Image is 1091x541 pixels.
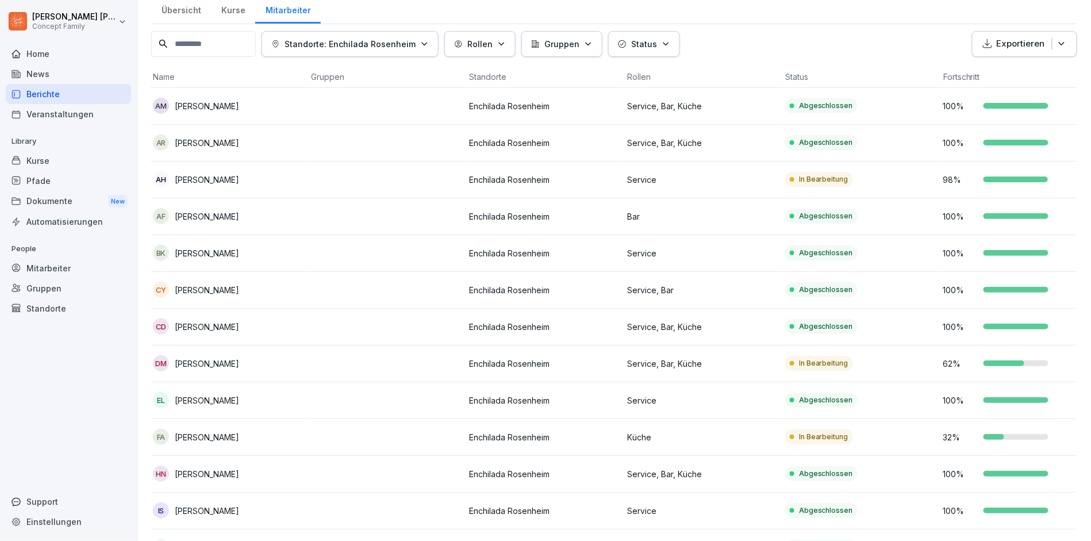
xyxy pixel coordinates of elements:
[469,505,618,517] p: Enchilada Rosenheim
[175,321,239,333] p: [PERSON_NAME]
[469,358,618,370] p: Enchilada Rosenheim
[153,245,169,261] div: BK
[469,394,618,406] p: Enchilada Rosenheim
[943,321,978,333] p: 100 %
[6,64,131,84] a: News
[6,240,131,258] p: People
[153,208,169,224] div: AF
[469,431,618,443] p: Enchilada Rosenheim
[153,135,169,151] div: AR
[799,137,853,148] p: Abgeschlossen
[153,319,169,335] div: CD
[943,210,978,222] p: 100 %
[627,137,776,149] p: Service, Bar, Küche
[262,31,439,57] button: Standorte: Enchilada Rosenheim
[32,22,116,30] p: Concept Family
[175,247,239,259] p: [PERSON_NAME]
[627,284,776,296] p: Service, Bar
[799,358,848,369] p: In Bearbeitung
[175,468,239,480] p: [PERSON_NAME]
[943,137,978,149] p: 100 %
[6,212,131,232] a: Automatisierungen
[175,137,239,149] p: [PERSON_NAME]
[627,100,776,112] p: Service, Bar, Küche
[153,282,169,298] div: CY
[469,284,618,296] p: Enchilada Rosenheim
[175,358,239,370] p: [PERSON_NAME]
[799,505,853,516] p: Abgeschlossen
[627,468,776,480] p: Service, Bar, Küche
[6,512,131,532] a: Einstellungen
[6,44,131,64] a: Home
[6,104,131,124] a: Veranstaltungen
[175,210,239,222] p: [PERSON_NAME]
[175,284,239,296] p: [PERSON_NAME]
[175,394,239,406] p: [PERSON_NAME]
[627,247,776,259] p: Service
[469,174,618,186] p: Enchilada Rosenheim
[153,466,169,482] div: HN
[175,431,239,443] p: [PERSON_NAME]
[627,431,776,443] p: Küche
[943,468,978,480] p: 100 %
[153,355,169,371] div: DM
[943,394,978,406] p: 100 %
[627,358,776,370] p: Service, Bar, Küche
[799,248,853,258] p: Abgeschlossen
[467,38,493,50] p: Rollen
[627,174,776,186] p: Service
[799,174,848,185] p: In Bearbeitung
[799,432,848,442] p: In Bearbeitung
[6,298,131,319] a: Standorte
[6,151,131,171] a: Kurse
[6,278,131,298] a: Gruppen
[469,137,618,149] p: Enchilada Rosenheim
[6,171,131,191] a: Pfade
[153,171,169,187] div: AH
[972,31,1077,57] button: Exportieren
[175,174,239,186] p: [PERSON_NAME]
[799,211,853,221] p: Abgeschlossen
[627,505,776,517] p: Service
[153,429,169,445] div: FA
[469,100,618,112] p: Enchilada Rosenheim
[799,469,853,479] p: Abgeschlossen
[153,392,169,408] div: EL
[148,66,306,88] th: Name
[943,174,978,186] p: 98 %
[6,258,131,278] a: Mitarbeiter
[469,468,618,480] p: Enchilada Rosenheim
[153,98,169,114] div: am
[6,191,131,212] div: Dokumente
[799,321,853,332] p: Abgeschlossen
[627,321,776,333] p: Service, Bar, Küche
[469,321,618,333] p: Enchilada Rosenheim
[153,502,169,519] div: IS
[469,210,618,222] p: Enchilada Rosenheim
[627,210,776,222] p: Bar
[781,66,939,88] th: Status
[943,358,978,370] p: 62 %
[32,12,116,22] p: [PERSON_NAME] [PERSON_NAME]
[608,31,680,57] button: Status
[521,31,602,57] button: Gruppen
[943,431,978,443] p: 32 %
[108,195,128,208] div: New
[6,132,131,151] p: Library
[627,394,776,406] p: Service
[799,395,853,405] p: Abgeschlossen
[631,38,657,50] p: Status
[175,100,239,112] p: [PERSON_NAME]
[444,31,516,57] button: Rollen
[6,84,131,104] a: Berichte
